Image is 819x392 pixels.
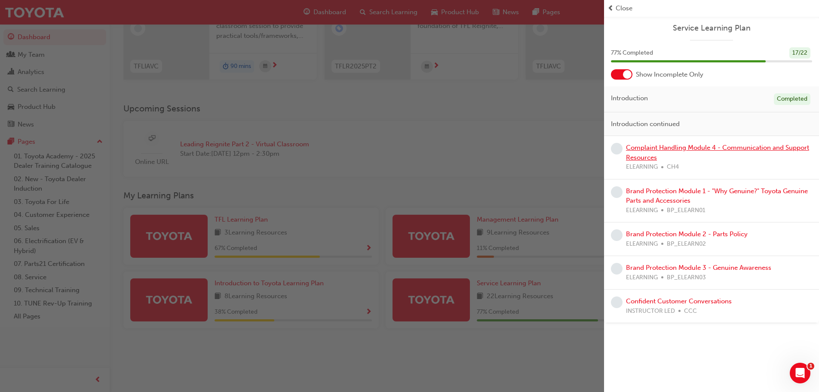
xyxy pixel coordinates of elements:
[611,119,680,129] span: Introduction continued
[626,144,809,161] a: Complaint Handling Module 4 - Communication and Support Resources
[684,306,697,316] span: CCC
[616,3,632,13] span: Close
[626,230,748,238] a: Brand Protection Module 2 - Parts Policy
[626,162,658,172] span: ELEARNING
[611,263,623,275] span: learningRecordVerb_NONE-icon
[611,186,623,198] span: learningRecordVerb_NONE-icon
[611,296,623,308] span: learningRecordVerb_NONE-icon
[626,297,732,305] a: Confident Customer Conversations
[607,3,614,13] span: prev-icon
[667,206,706,216] span: BP_ELEARN01
[626,273,658,283] span: ELEARNING
[626,306,675,316] span: INSTRUCTOR LED
[667,273,706,283] span: BP_ELEARN03
[626,239,658,249] span: ELEARNING
[636,70,703,80] span: Show Incomplete Only
[611,229,623,241] span: learningRecordVerb_NONE-icon
[789,47,810,59] div: 17 / 22
[626,206,658,216] span: ELEARNING
[626,264,771,272] a: Brand Protection Module 3 - Genuine Awareness
[790,363,810,383] iframe: Intercom live chat
[607,3,816,13] button: prev-iconClose
[667,162,679,172] span: CH4
[611,48,653,58] span: 77 % Completed
[611,143,623,154] span: learningRecordVerb_NONE-icon
[807,363,814,370] span: 1
[774,93,810,105] div: Completed
[611,23,812,33] a: Service Learning Plan
[611,93,648,103] span: Introduction
[667,239,706,249] span: BP_ELEARN02
[626,187,808,205] a: Brand Protection Module 1 - "Why Genuine?" Toyota Genuine Parts and Accessories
